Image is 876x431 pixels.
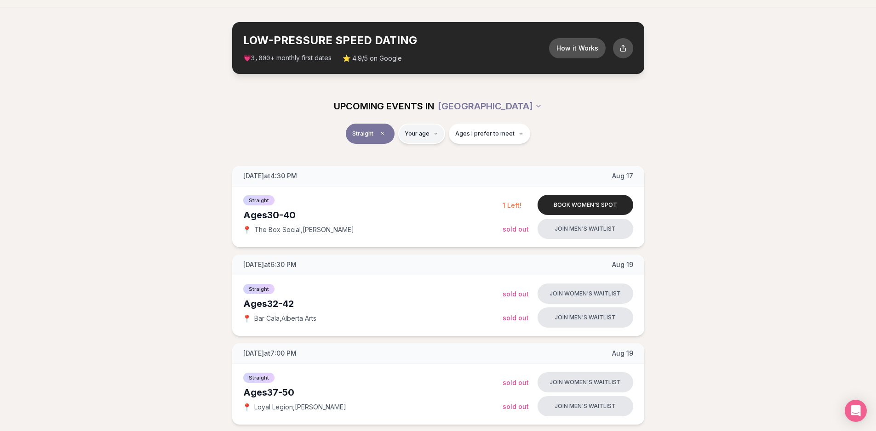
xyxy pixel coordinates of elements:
[243,403,251,411] span: 📍
[254,403,346,412] span: Loyal Legion , [PERSON_NAME]
[243,284,275,294] span: Straight
[503,201,521,209] span: 1 Left!
[503,290,529,298] span: Sold Out
[251,55,270,62] span: 3,000
[243,349,297,358] span: [DATE] at 7:00 PM
[243,386,503,399] div: Ages 37-50
[538,195,633,215] button: Book women's spot
[243,171,297,181] span: [DATE] at 4:30 PM
[538,307,633,328] button: Join men's waitlist
[612,171,633,181] span: Aug 17
[243,33,549,48] h2: LOW-PRESSURE SPEED DATING
[405,130,429,137] span: Your age
[503,379,529,386] span: Sold Out
[343,54,402,63] span: ⭐ 4.9/5 on Google
[398,124,445,144] button: Your age
[538,396,633,416] button: Join men's waitlist
[334,100,434,113] span: UPCOMING EVENTS IN
[377,128,388,139] span: Clear event type filter
[503,403,529,410] span: Sold Out
[243,195,275,205] span: Straight
[538,372,633,392] button: Join women's waitlist
[346,124,395,144] button: StraightClear event type filter
[449,124,530,144] button: Ages I prefer to meet
[455,130,515,137] span: Ages I prefer to meet
[503,225,529,233] span: Sold Out
[538,219,633,239] button: Join men's waitlist
[845,400,867,422] div: Open Intercom Messenger
[243,260,297,269] span: [DATE] at 6:30 PM
[243,53,332,63] span: 💗 + monthly first dates
[538,284,633,304] button: Join women's waitlist
[254,225,354,234] span: The Box Social , [PERSON_NAME]
[503,314,529,322] span: Sold Out
[438,96,542,116] button: [GEOGRAPHIC_DATA]
[612,260,633,269] span: Aug 19
[352,130,373,137] span: Straight
[243,226,251,233] span: 📍
[243,209,503,221] div: Ages 30-40
[549,38,606,58] button: How it Works
[243,297,503,310] div: Ages 32-42
[612,349,633,358] span: Aug 19
[254,314,316,323] span: Bar Cala , Alberta Arts
[243,373,275,383] span: Straight
[243,315,251,322] span: 📍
